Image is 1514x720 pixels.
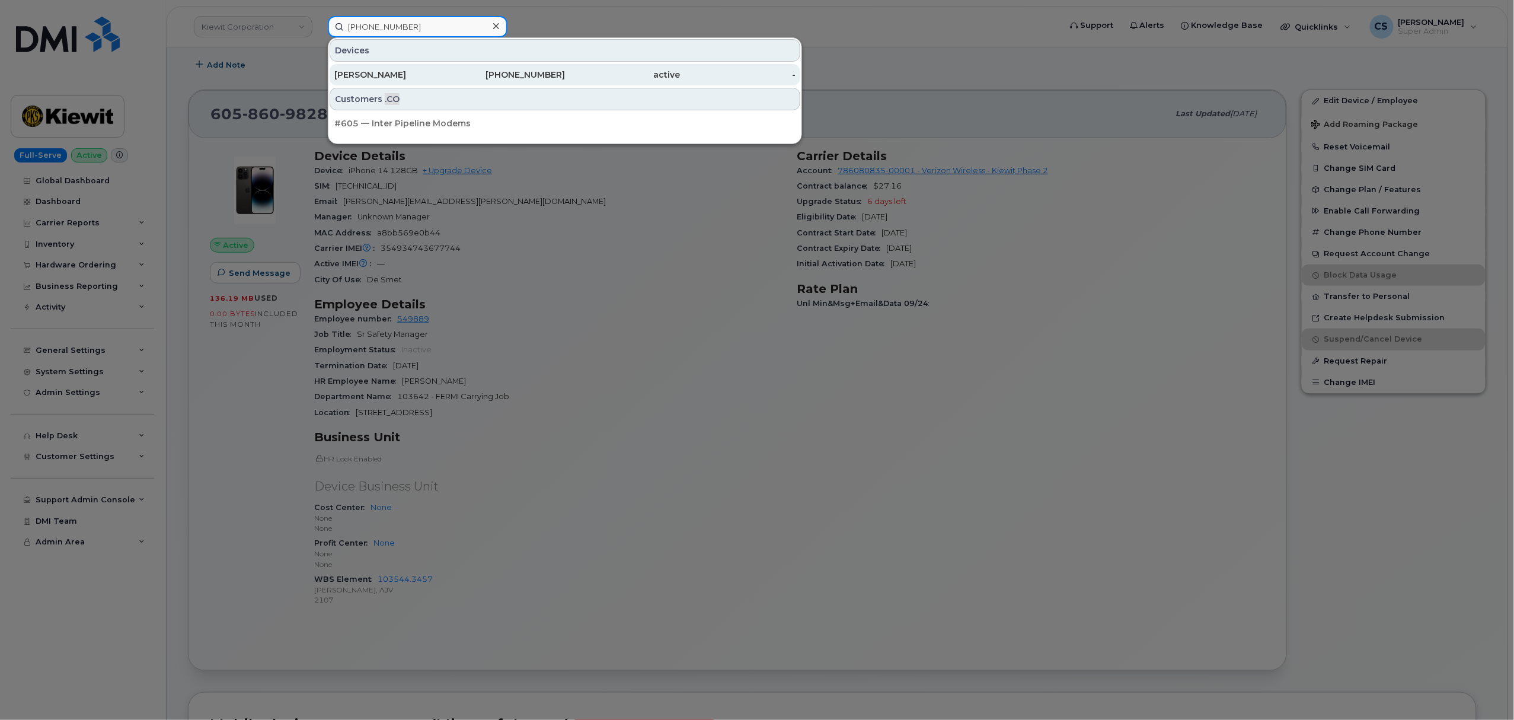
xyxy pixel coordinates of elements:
span: .CO [385,93,400,105]
a: [PERSON_NAME][PHONE_NUMBER]active- [330,64,800,85]
div: [PHONE_NUMBER] [450,69,566,81]
div: - [681,69,796,81]
input: Find something... [328,16,507,37]
div: #605 — Inter Pipeline Modems [334,117,796,129]
div: active [565,69,681,81]
div: Devices [330,39,800,62]
a: #605 — Inter Pipeline Modems [330,113,800,134]
div: [PERSON_NAME] [334,69,450,81]
iframe: Messenger Launcher [1462,668,1505,711]
div: Customers [330,88,800,110]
